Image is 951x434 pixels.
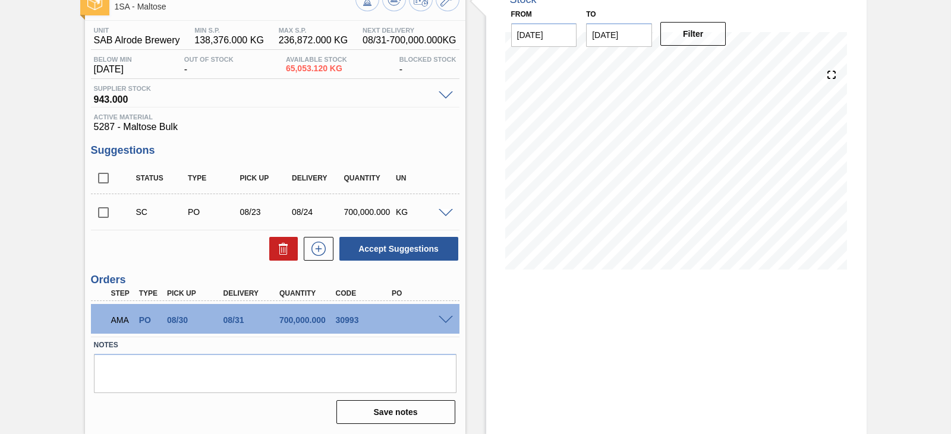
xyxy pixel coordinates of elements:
div: KG [393,207,450,217]
div: 08/31/2025 [221,315,282,325]
div: New suggestion [298,237,333,261]
div: 700,000.000 [341,207,398,217]
div: Suggestion Created [133,207,190,217]
div: Accept Suggestions [333,236,459,262]
div: Code [333,289,395,297]
span: Supplier Stock [94,85,433,92]
div: Pick up [164,289,226,297]
label: Notes [94,337,456,354]
span: 943.000 [94,92,433,104]
p: AMA [111,315,134,325]
div: - [181,56,237,75]
div: Pick up [237,174,294,182]
span: 138,376.000 KG [194,35,264,46]
div: 700,000.000 [276,315,338,325]
span: 5287 - Maltose Bulk [94,122,456,132]
span: Out Of Stock [184,56,234,63]
span: SAB Alrode Brewery [94,35,180,46]
label: From [511,10,532,18]
button: Accept Suggestions [339,237,458,261]
input: mm/dd/yyyy [511,23,577,47]
h3: Orders [91,274,459,286]
div: Status [133,174,190,182]
div: Type [185,174,242,182]
div: Purchase order [136,315,165,325]
div: Type [136,289,165,297]
button: Filter [660,22,726,46]
span: Next Delivery [363,27,456,34]
div: Purchase order [185,207,242,217]
button: Save notes [336,400,455,424]
div: 08/23/2025 [237,207,294,217]
span: Below Min [94,56,132,63]
span: 236,872.000 KG [279,35,348,46]
div: UN [393,174,450,182]
div: Quantity [341,174,398,182]
h3: Suggestions [91,144,459,157]
span: Active Material [94,113,456,121]
div: 30993 [333,315,395,325]
div: PO [389,289,451,297]
div: 08/30/2025 [164,315,226,325]
div: 08/24/2025 [289,207,346,217]
span: 1SA - Maltose [115,2,355,11]
span: Blocked Stock [399,56,456,63]
label: to [586,10,596,18]
div: Delete Suggestions [263,237,298,261]
span: 65,053.120 KG [286,64,347,73]
span: 08/31 - 700,000.000 KG [363,35,456,46]
input: mm/dd/yyyy [586,23,652,47]
div: - [396,56,459,75]
div: Awaiting Manager Approval [108,307,137,333]
span: [DATE] [94,64,132,75]
div: Delivery [289,174,346,182]
span: MIN S.P. [194,27,264,34]
div: Step [108,289,137,297]
span: Unit [94,27,180,34]
div: Quantity [276,289,338,297]
div: Delivery [221,289,282,297]
span: Available Stock [286,56,347,63]
span: MAX S.P. [279,27,348,34]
